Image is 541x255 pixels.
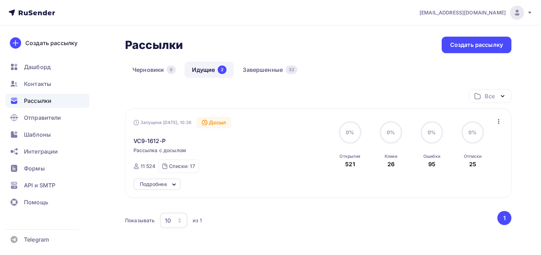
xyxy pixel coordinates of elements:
div: Создать рассылку [25,39,77,47]
a: Контакты [6,77,89,91]
div: Досыл [196,117,232,128]
div: 2 [218,66,226,74]
span: Отправители [24,113,61,122]
div: Клики [385,154,398,159]
div: 32 [286,66,297,74]
button: 10 [160,212,188,229]
a: Завершенные32 [235,62,305,78]
div: 25 [469,160,476,168]
div: Все [485,92,495,100]
span: API и SMTP [24,181,55,189]
div: Ошибки [423,154,440,159]
span: Интеграции [24,147,58,156]
div: 0 [167,66,176,74]
span: VC9-1612-P [133,137,166,145]
div: из 1 [193,217,202,224]
span: Шаблоны [24,130,51,139]
div: 11 524 [141,163,156,170]
a: Формы [6,161,89,175]
a: Черновики0 [125,62,183,78]
div: Отписки [464,154,482,159]
div: 95 [428,160,435,168]
a: [EMAIL_ADDRESS][DOMAIN_NAME] [419,6,533,20]
div: Открытия [340,154,360,159]
button: Go to page 1 [497,211,511,225]
div: Запущена [DATE], 10:36 [133,120,192,125]
span: 0% [428,129,436,135]
div: 26 [387,160,394,168]
button: Все [469,89,511,103]
span: Формы [24,164,45,173]
span: Рассылка с досылом [133,147,186,154]
span: Контакты [24,80,51,88]
h2: Рассылки [125,38,183,52]
a: Дашборд [6,60,89,74]
span: 0% [346,129,354,135]
span: Помощь [24,198,48,206]
div: Показывать [125,217,155,224]
a: Рассылки [6,94,89,108]
span: Рассылки [24,97,51,105]
span: Дашборд [24,63,51,71]
div: Создать рассылку [450,41,503,49]
div: Списки: 17 [169,163,195,170]
span: Telegram [24,235,49,244]
span: 0% [387,129,395,135]
div: 521 [345,160,355,168]
div: 10 [165,216,171,225]
ul: Pagination [496,211,512,225]
a: Отправители [6,111,89,125]
div: Подробнее [140,180,167,188]
span: [EMAIL_ADDRESS][DOMAIN_NAME] [419,9,506,16]
a: Идущие2 [185,62,234,78]
a: Шаблоны [6,127,89,142]
span: 0% [468,129,477,135]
